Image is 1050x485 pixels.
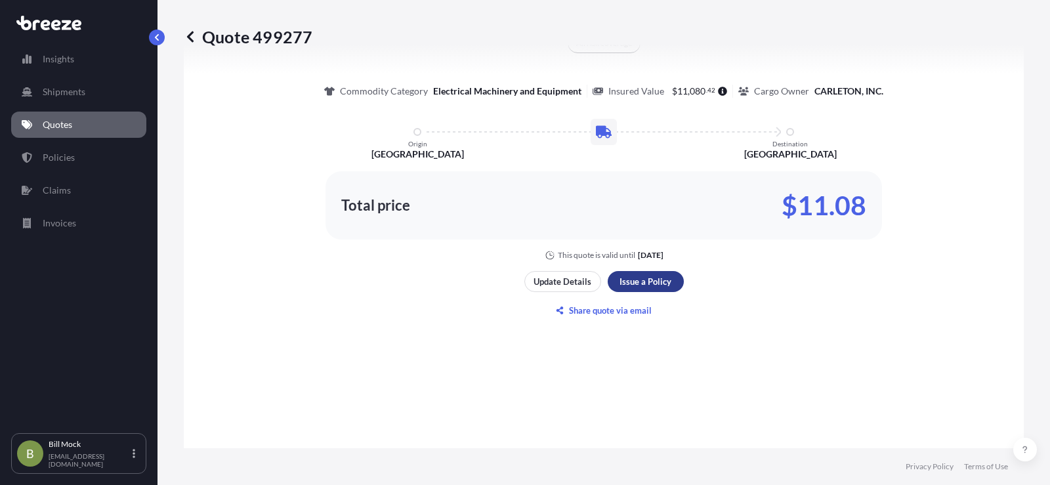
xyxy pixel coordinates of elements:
[43,85,85,98] p: Shipments
[184,26,312,47] p: Quote 499277
[11,210,146,236] a: Invoices
[341,199,410,212] p: Total price
[608,85,664,98] p: Insured Value
[11,79,146,105] a: Shipments
[433,85,581,98] p: Electrical Machinery and Equipment
[408,140,427,148] p: Origin
[638,250,663,261] p: [DATE]
[340,85,428,98] p: Commodity Category
[43,118,72,131] p: Quotes
[619,275,671,288] p: Issue a Policy
[11,112,146,138] a: Quotes
[524,300,684,321] button: Share quote via email
[534,275,591,288] p: Update Details
[964,461,1008,472] a: Terms of Use
[677,87,688,96] span: 11
[906,461,954,472] a: Privacy Policy
[690,87,705,96] span: 080
[772,140,808,148] p: Destination
[43,217,76,230] p: Invoices
[43,53,74,66] p: Insights
[26,447,34,460] span: B
[49,439,130,450] p: Bill Mock
[43,184,71,197] p: Claims
[371,148,464,161] p: [GEOGRAPHIC_DATA]
[558,250,635,261] p: This quote is valid until
[11,177,146,203] a: Claims
[11,144,146,171] a: Policies
[744,148,837,161] p: [GEOGRAPHIC_DATA]
[524,271,601,292] button: Update Details
[688,87,690,96] span: ,
[11,46,146,72] a: Insights
[707,88,715,93] span: 42
[782,195,866,216] p: $11.08
[49,452,130,468] p: [EMAIL_ADDRESS][DOMAIN_NAME]
[608,271,684,292] button: Issue a Policy
[706,88,707,93] span: .
[43,151,75,164] p: Policies
[814,85,883,98] p: CARLETON, INC.
[672,87,677,96] span: $
[569,304,652,317] p: Share quote via email
[754,85,809,98] p: Cargo Owner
